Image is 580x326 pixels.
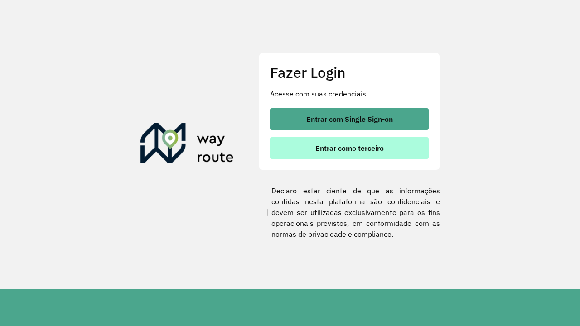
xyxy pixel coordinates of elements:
[270,88,429,99] p: Acesse com suas credenciais
[315,144,384,152] span: Entrar como terceiro
[140,123,234,167] img: Roteirizador AmbevTech
[270,108,429,130] button: button
[270,64,429,81] h2: Fazer Login
[270,137,429,159] button: button
[306,115,393,123] span: Entrar com Single Sign-on
[259,185,440,240] label: Declaro estar ciente de que as informações contidas nesta plataforma são confidenciais e devem se...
